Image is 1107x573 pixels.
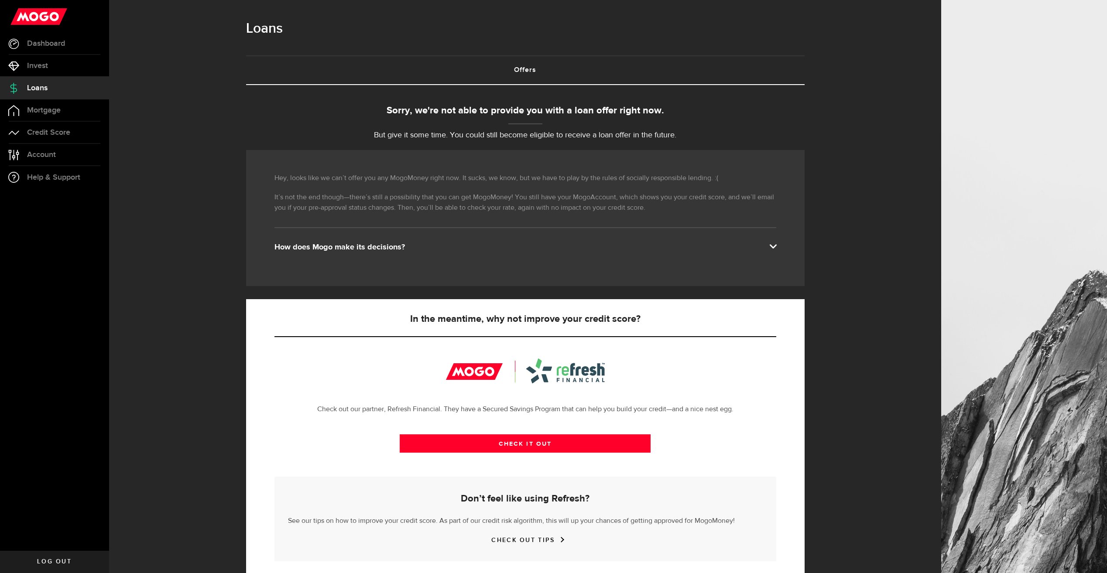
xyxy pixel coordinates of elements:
span: Credit Score [27,129,70,136]
h1: Loans [246,17,805,40]
p: Hey, looks like we can’t offer you any MogoMoney right now. It sucks, we know, but we have to pla... [274,173,776,184]
a: CHECK OUT TIPS [491,536,559,544]
span: Dashboard [27,40,65,48]
div: Sorry, we're not able to provide you with a loan offer right now. [246,104,805,118]
p: It’s not the end though—there’s still a possibility that you can get MogoMoney! You still have yo... [274,192,776,213]
span: Mortgage [27,106,61,114]
h5: Don’t feel like using Refresh? [288,494,763,504]
span: Account [27,151,56,159]
a: CHECK IT OUT [400,434,651,453]
div: How does Mogo make its decisions? [274,242,776,252]
p: See our tips on how to improve your credit score. As part of our credit risk algorithm, this will... [288,514,763,526]
span: Help & Support [27,174,80,181]
span: Invest [27,62,48,70]
h5: In the meantime, why not improve your credit score? [274,314,776,324]
p: But give it some time. You could still become eligible to receive a loan offer in the future. [246,130,805,141]
p: Check out our partner, Refresh Financial. They have a Secured Savings Program that can help you b... [274,404,776,415]
a: Offers [246,56,805,84]
iframe: LiveChat chat widget [1070,536,1107,573]
span: Loans [27,84,48,92]
ul: Tabs Navigation [246,55,805,85]
span: Log out [37,559,72,565]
